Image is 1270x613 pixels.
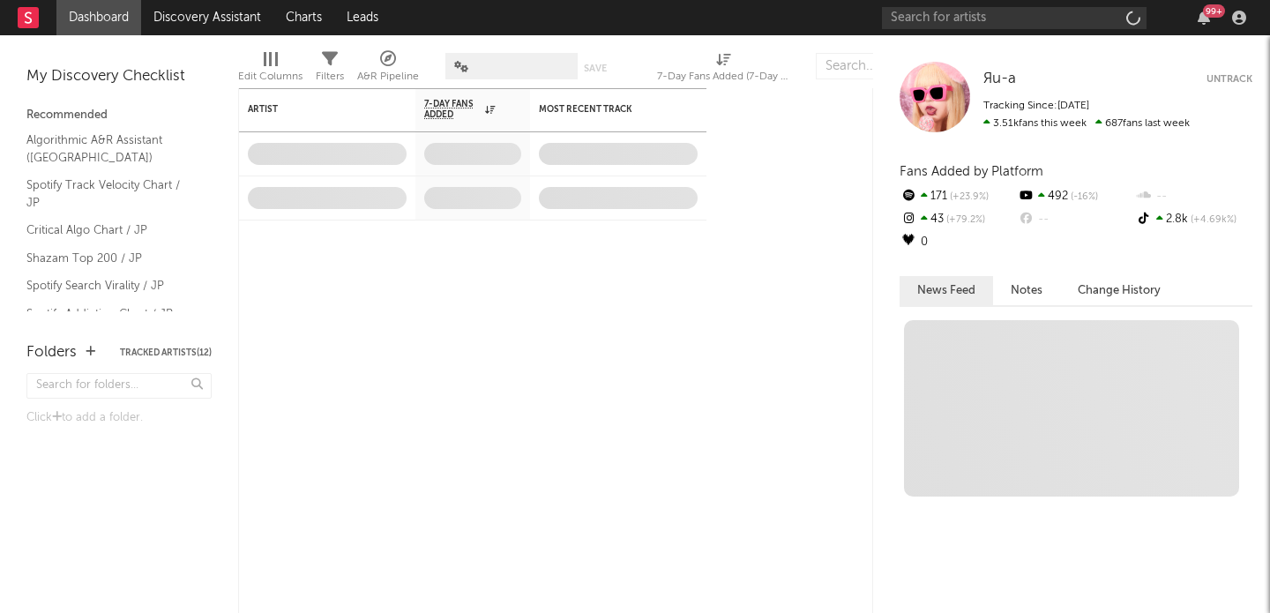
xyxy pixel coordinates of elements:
[424,99,481,120] span: 7-Day Fans Added
[316,44,344,95] div: Filters
[900,165,1043,178] span: Fans Added by Platform
[983,118,1087,129] span: 3.51k fans this week
[248,104,380,115] div: Artist
[900,185,1017,208] div: 171
[1017,208,1134,231] div: --
[26,249,194,268] a: Shazam Top 200 / JP
[1135,208,1252,231] div: 2.8k
[1017,185,1134,208] div: 492
[26,105,212,126] div: Recommended
[26,221,194,240] a: Critical Algo Chart / JP
[900,208,1017,231] div: 43
[26,373,212,399] input: Search for folders...
[657,66,789,87] div: 7-Day Fans Added (7-Day Fans Added)
[26,176,194,212] a: Spotify Track Velocity Chart / JP
[983,71,1016,86] span: Яu-a
[26,407,212,429] div: Click to add a folder.
[1060,276,1178,305] button: Change History
[26,304,194,324] a: Spotify Addiction Chart / JP
[26,276,194,295] a: Spotify Search Virality / JP
[26,66,212,87] div: My Discovery Checklist
[983,101,1089,111] span: Tracking Since: [DATE]
[316,66,344,87] div: Filters
[1188,215,1236,225] span: +4.69k %
[944,215,985,225] span: +79.2 %
[900,231,1017,254] div: 0
[882,7,1147,29] input: Search for artists
[238,66,303,87] div: Edit Columns
[357,44,419,95] div: A&R Pipeline
[357,66,419,87] div: A&R Pipeline
[584,64,607,73] button: Save
[983,71,1016,88] a: Яu-a
[1206,71,1252,88] button: Untrack
[238,44,303,95] div: Edit Columns
[1198,11,1210,25] button: 99+
[539,104,671,115] div: Most Recent Track
[816,53,948,79] input: Search...
[1203,4,1225,18] div: 99 +
[947,192,989,202] span: +23.9 %
[983,118,1190,129] span: 687 fans last week
[26,342,77,363] div: Folders
[1068,192,1098,202] span: -16 %
[26,131,194,167] a: Algorithmic A&R Assistant ([GEOGRAPHIC_DATA])
[657,44,789,95] div: 7-Day Fans Added (7-Day Fans Added)
[120,348,212,357] button: Tracked Artists(12)
[1135,185,1252,208] div: --
[900,276,993,305] button: News Feed
[993,276,1060,305] button: Notes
